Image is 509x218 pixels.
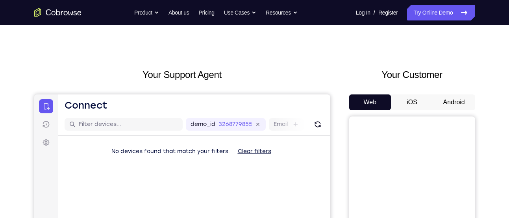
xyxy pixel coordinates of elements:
button: Resources [266,5,298,20]
a: Sessions [5,23,19,37]
a: Settings [5,41,19,55]
span: / [374,8,375,17]
button: Android [433,94,475,110]
a: Register [378,5,398,20]
label: Email [239,26,254,34]
a: About us [168,5,189,20]
h2: Your Support Agent [34,68,330,82]
label: demo_id [156,26,181,34]
a: Connect [5,5,19,19]
a: Log In [356,5,370,20]
button: Web [349,94,391,110]
span: No devices found that match your filters. [77,54,196,60]
h1: Connect [30,5,73,17]
h2: Your Customer [349,68,475,82]
a: Pricing [198,5,214,20]
button: Clear filters [197,49,243,65]
button: iOS [391,94,433,110]
a: Go to the home page [34,8,81,17]
button: Refresh [277,24,290,36]
button: Product [134,5,159,20]
input: Filter devices... [44,26,144,34]
a: Try Online Demo [407,5,475,20]
button: Use Cases [224,5,256,20]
